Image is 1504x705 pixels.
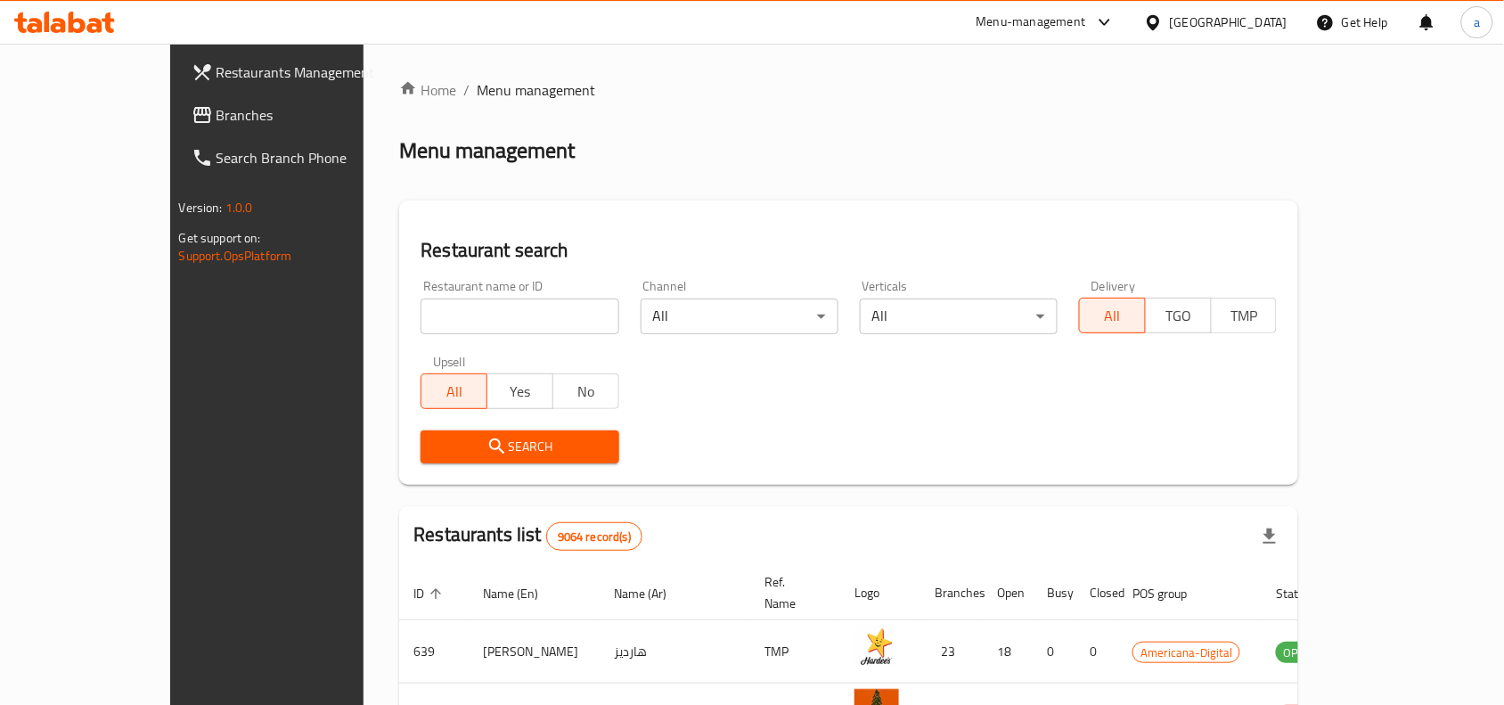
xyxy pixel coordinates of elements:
th: Closed [1075,566,1118,620]
div: OPEN [1276,642,1320,663]
span: TMP [1219,303,1271,329]
td: TMP [750,620,840,684]
button: TGO [1145,298,1212,333]
td: 0 [1075,620,1118,684]
button: All [1079,298,1146,333]
td: [PERSON_NAME] [469,620,600,684]
a: Home [399,79,456,101]
th: Branches [920,566,983,620]
td: هارديز [600,620,750,684]
span: 1.0.0 [225,196,253,219]
input: Search for restaurant name or ID.. [421,299,618,334]
span: All [1087,303,1139,329]
span: Ref. Name [764,571,819,614]
td: 23 [920,620,983,684]
a: Support.OpsPlatform [179,244,292,267]
span: No [560,379,612,405]
span: Status [1276,583,1334,604]
span: 9064 record(s) [547,529,642,545]
div: [GEOGRAPHIC_DATA] [1170,12,1287,32]
span: Americana-Digital [1133,643,1239,663]
a: Branches [177,94,421,136]
h2: Restaurant search [421,237,1277,264]
img: Hardee's [854,626,899,670]
span: Get support on: [179,226,261,250]
span: Menu management [477,79,595,101]
span: TGO [1153,303,1205,329]
span: Name (Ar) [614,583,690,604]
a: Restaurants Management [177,51,421,94]
button: Yes [486,373,553,409]
a: Search Branch Phone [177,136,421,179]
th: Open [983,566,1033,620]
h2: Menu management [399,136,575,165]
td: 0 [1033,620,1075,684]
span: POS group [1132,583,1210,604]
span: All [429,379,480,405]
span: Search Branch Phone [217,147,407,168]
td: 18 [983,620,1033,684]
span: ID [413,583,447,604]
span: Name (En) [483,583,561,604]
th: Logo [840,566,920,620]
div: Menu-management [977,12,1086,33]
div: Total records count [546,522,642,551]
li: / [463,79,470,101]
th: Busy [1033,566,1075,620]
button: Search [421,430,618,463]
span: Search [435,436,604,458]
span: Version: [179,196,223,219]
div: Export file [1248,515,1291,558]
button: No [552,373,619,409]
div: All [860,299,1058,334]
label: Upsell [433,356,466,368]
span: Yes [495,379,546,405]
span: a [1474,12,1480,32]
label: Delivery [1091,280,1136,292]
button: TMP [1211,298,1278,333]
span: Branches [217,104,407,126]
button: All [421,373,487,409]
h2: Restaurants list [413,521,642,551]
span: Restaurants Management [217,61,407,83]
span: OPEN [1276,643,1320,663]
div: All [641,299,838,334]
nav: breadcrumb [399,79,1298,101]
td: 639 [399,620,469,684]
